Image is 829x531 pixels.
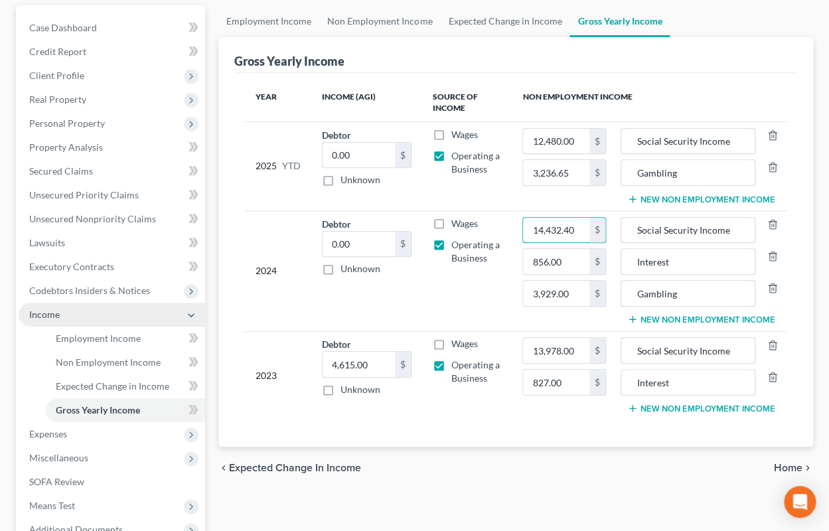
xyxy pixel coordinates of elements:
a: Employment Income [45,327,205,350]
input: 0.00 [523,129,589,154]
a: Non Employment Income [45,350,205,374]
th: Income (AGI) [311,84,422,122]
div: $ [589,129,605,154]
label: Debtor [322,217,351,231]
input: 0.00 [523,218,589,243]
input: Source of Income [628,249,749,274]
input: Source of Income [628,218,749,243]
div: Open Intercom Messenger [784,486,816,518]
a: Lawsuits [19,231,205,255]
span: Expected Change in Income [56,380,169,392]
div: $ [395,352,411,377]
input: 0.00 [523,249,589,274]
button: Home chevron_right [774,463,813,473]
input: Source of Income [628,281,749,306]
span: Miscellaneous [29,452,88,463]
span: Lawsuits [29,237,65,248]
th: Year [245,84,311,122]
a: Unsecured Priority Claims [19,183,205,207]
input: Source of Income [628,160,749,185]
span: Employment Income [56,333,141,344]
label: Unknown [340,262,380,275]
input: 0.00 [323,352,395,377]
button: New Non Employment Income [627,194,775,204]
a: Expected Change in Income [45,374,205,398]
span: Wages [451,129,478,140]
span: Income [29,309,60,320]
div: $ [395,232,411,257]
a: Gross Yearly Income [569,5,670,37]
button: chevron_left Expected Change in Income [218,463,361,473]
span: Gross Yearly Income [56,404,140,416]
input: Source of Income [628,338,749,363]
span: Home [774,463,802,473]
label: Debtor [322,337,351,351]
button: New Non Employment Income [627,314,775,325]
span: Personal Property [29,117,105,129]
div: 2023 [256,337,301,414]
span: Client Profile [29,70,84,81]
a: Non Employment Income [319,5,440,37]
span: Operating a Business [451,239,500,264]
span: Operating a Business [451,359,500,384]
input: 0.00 [523,370,589,395]
i: chevron_left [218,463,229,473]
span: Executory Contracts [29,261,114,272]
div: $ [589,160,605,185]
span: Property Analysis [29,141,103,153]
span: YTD [282,159,301,173]
input: 0.00 [323,232,395,257]
th: Source of Income [422,84,512,122]
span: Credit Report [29,46,86,57]
span: Case Dashboard [29,22,97,33]
input: 0.00 [523,160,589,185]
span: Non Employment Income [56,356,161,368]
div: 2025 [256,128,301,205]
span: Codebtors Insiders & Notices [29,285,150,296]
a: Employment Income [218,5,319,37]
span: Expected Change in Income [229,463,361,473]
a: Unsecured Nonpriority Claims [19,207,205,231]
div: $ [395,143,411,168]
th: Non Employment Income [512,84,787,122]
span: Expenses [29,428,67,439]
input: 0.00 [523,281,589,306]
span: Secured Claims [29,165,93,177]
label: Unknown [340,383,380,396]
span: Unsecured Nonpriority Claims [29,213,156,224]
label: Debtor [322,128,351,142]
span: Unsecured Priority Claims [29,189,139,200]
input: 0.00 [323,143,395,168]
input: 0.00 [523,338,589,363]
div: 2024 [256,217,301,325]
input: Source of Income [628,129,749,154]
div: Gross Yearly Income [234,53,344,69]
a: Case Dashboard [19,16,205,40]
div: $ [589,249,605,274]
span: Real Property [29,94,86,105]
span: Wages [451,218,478,229]
span: Means Test [29,500,75,511]
div: $ [589,338,605,363]
label: Unknown [340,173,380,187]
button: New Non Employment Income [627,403,775,414]
div: $ [589,281,605,306]
div: $ [589,370,605,395]
i: chevron_right [802,463,813,473]
span: Wages [451,338,478,349]
a: Property Analysis [19,135,205,159]
span: Operating a Business [451,150,500,175]
div: $ [589,218,605,243]
input: Source of Income [628,370,749,395]
a: Gross Yearly Income [45,398,205,422]
a: Credit Report [19,40,205,64]
a: Expected Change in Income [440,5,569,37]
a: Secured Claims [19,159,205,183]
a: Executory Contracts [19,255,205,279]
span: SOFA Review [29,476,84,487]
a: SOFA Review [19,470,205,494]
